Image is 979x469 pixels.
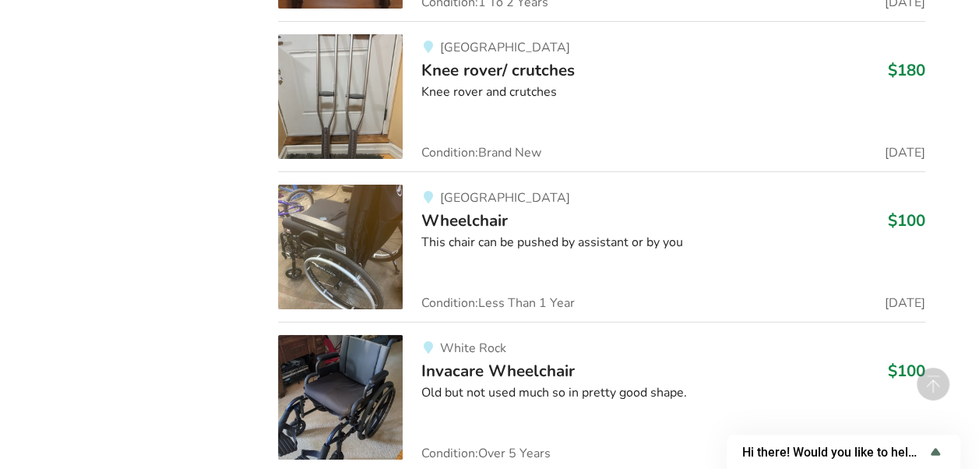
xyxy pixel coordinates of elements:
span: Wheelchair [421,210,508,231]
div: Knee rover and crutches [421,83,925,101]
img: mobility-wheelchair [278,185,403,309]
img: mobility-invacare wheelchair [278,335,403,460]
h3: $100 [888,361,925,381]
button: Show survey - Hi there! Would you like to help us improve AssistList? [742,443,945,461]
span: Knee rover/ crutches [421,59,575,81]
span: [DATE] [885,146,925,159]
div: Old but not used much so in pretty good shape. [421,384,925,402]
span: Hi there! Would you like to help us improve AssistList? [742,445,926,460]
a: mobility-wheelchair [GEOGRAPHIC_DATA]Wheelchair$100This chair can be pushed by assistant or by yo... [278,171,925,322]
span: Invacare Wheelchair [421,360,575,382]
span: White Rock [439,340,505,357]
span: [GEOGRAPHIC_DATA] [439,189,569,206]
span: Condition: Less Than 1 Year [421,297,575,309]
div: This chair can be pushed by assistant or by you [421,234,925,252]
span: [DATE] [885,297,925,309]
span: Condition: Brand New [421,146,541,159]
h3: $100 [888,210,925,231]
span: Condition: Over 5 Years [421,447,551,460]
span: [GEOGRAPHIC_DATA] [439,39,569,56]
h3: $180 [888,60,925,80]
a: mobility-knee rover/ crutches[GEOGRAPHIC_DATA]Knee rover/ crutches$180Knee rover and crutchesCond... [278,21,925,171]
img: mobility-knee rover/ crutches [278,34,403,159]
